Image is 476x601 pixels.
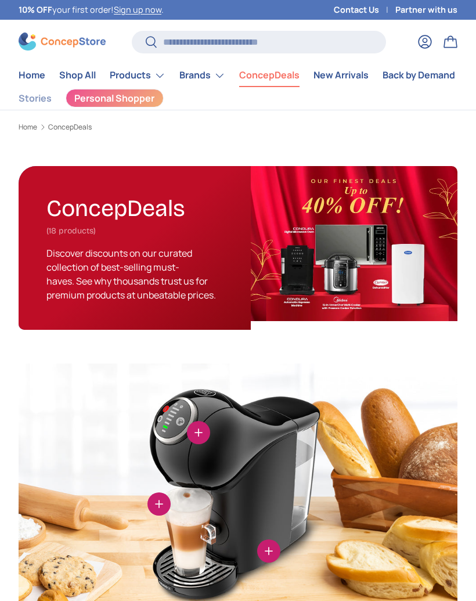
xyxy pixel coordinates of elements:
[46,247,216,301] span: Discover discounts on our curated collection of best-selling must-haves. See why thousands trust ...
[19,87,457,110] nav: Secondary
[334,3,395,16] a: Contact Us
[383,64,455,87] a: Back by Demand
[239,64,300,87] a: ConcepDeals
[46,226,96,236] span: (18 products)
[19,3,164,16] p: your first order! .
[110,64,165,87] a: Products
[19,64,457,87] nav: Primary
[59,64,96,87] a: Shop All
[66,89,164,107] a: Personal Shopper
[46,190,185,222] h1: ConcepDeals
[19,122,457,132] nav: Breadcrumbs
[313,64,369,87] a: New Arrivals
[48,124,92,131] a: ConcepDeals
[103,64,172,87] summary: Products
[114,4,161,15] a: Sign up now
[251,166,457,321] img: ConcepDeals
[19,64,45,87] a: Home
[19,33,106,51] img: ConcepStore
[19,4,52,15] strong: 10% OFF
[74,93,154,103] span: Personal Shopper
[179,64,225,87] a: Brands
[19,124,37,131] a: Home
[172,64,232,87] summary: Brands
[19,87,52,110] a: Stories
[395,3,457,16] a: Partner with us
